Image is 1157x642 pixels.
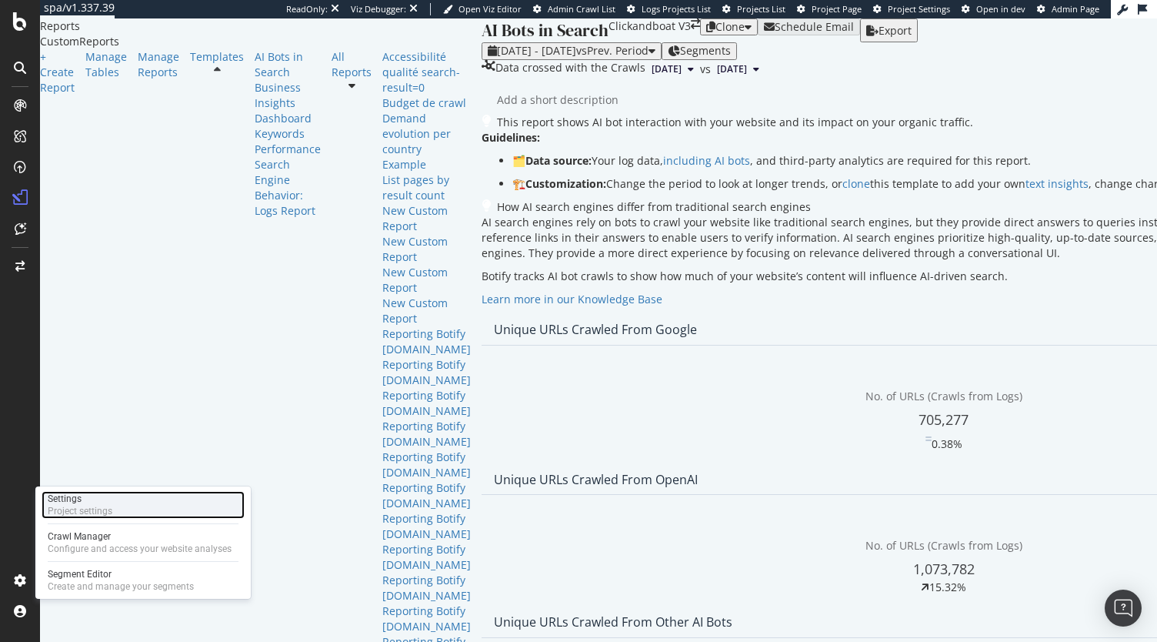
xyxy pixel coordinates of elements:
a: Keywords Performance [255,126,321,157]
span: Admin Crawl List [548,3,615,15]
div: Reporting Botify clickandboat.com [382,388,471,419]
span: Project Settings [888,3,950,15]
a: Templates [190,49,244,65]
span: Segments [680,43,731,58]
div: Reporting Botify clickandboat.com [382,450,471,480]
strong: Customization: [525,176,606,191]
strong: Guidelines: [482,130,540,145]
a: Reporting Botify [DOMAIN_NAME] [382,604,471,634]
div: Reporting Botify clickandboat.com [382,419,471,450]
div: Reporting Botify clickandboat.com [382,480,471,511]
div: Reporting Botify clickandboat.com [382,357,471,388]
button: Segments [662,42,737,59]
span: 2025 Aug. 31st [652,62,682,76]
a: Segment EditorCreate and manage your segments [42,567,245,594]
span: 705,277 [919,410,969,429]
div: Clone [715,21,745,33]
button: Export [860,18,918,42]
a: Admin Crawl List [533,3,615,15]
span: No. of URLs (Crawls from Logs) [865,538,1022,553]
div: Configure and access your website analyses [48,543,232,555]
div: Reporting Botify clickandboat.com [382,326,471,357]
div: Project settings [48,505,112,517]
img: Equal [925,436,932,441]
a: SettingsProject settings [42,491,245,519]
div: Reporting Botify clickandboat.com [382,604,471,634]
div: Schedule Email [775,21,854,33]
div: AI Bots in Search [482,18,609,42]
div: CustomReports [40,34,482,49]
a: Accessibilité qualité search-result=0 [382,49,471,95]
div: All Reports [332,49,372,80]
a: text insights [1025,176,1089,191]
a: List pages by result count [382,172,471,203]
a: Logs Projects List [627,3,711,15]
span: Open Viz Editor [458,3,522,15]
a: Reporting Botify [DOMAIN_NAME] [382,511,471,542]
span: Logs Projects List [642,3,711,15]
a: Search Engine Behavior: Logs Report [255,157,321,219]
div: Example [382,157,471,172]
a: Open in dev [962,3,1025,15]
div: 15.32% [929,580,966,595]
div: Clickandboat V3 [609,18,691,42]
div: ReadOnly: [286,3,328,15]
a: Projects List [722,3,785,15]
button: [DATE] [711,60,765,79]
span: [DATE] - [DATE] [497,43,576,58]
a: Manage Tables [85,49,127,80]
a: New Custom Report [382,203,471,234]
strong: Data source: [525,153,592,168]
a: Admin Page [1037,3,1099,15]
a: New Custom Report [382,234,471,265]
button: Clone [700,18,758,35]
div: Crawl Manager [48,530,232,543]
a: Demand evolution per country [382,111,471,157]
span: Projects List [737,3,785,15]
a: Reporting Botify [DOMAIN_NAME] [382,542,471,573]
div: Settings [48,493,112,505]
span: Admin Page [1052,3,1099,15]
div: Add a short description [497,92,619,108]
a: + Create Report [40,49,75,95]
a: Reporting Botify [DOMAIN_NAME] [382,419,471,450]
div: Reports [40,18,482,34]
a: Project Settings [873,3,950,15]
div: arrow-right-arrow-left [691,18,700,29]
div: Export [879,25,912,37]
a: Manage Reports [138,49,179,80]
a: New Custom Report [382,265,471,296]
button: [DATE] [645,60,700,79]
a: Reporting Botify [DOMAIN_NAME] [382,480,471,511]
button: [DATE] - [DATE]vsPrev. Period [482,42,662,59]
a: New Custom Report [382,296,471,326]
a: Learn more in our Knowledge Base [482,292,662,306]
a: Reporting Botify [DOMAIN_NAME] [382,573,471,604]
div: Reporting Botify clickandboat.com [382,573,471,604]
a: Budget de crawl [382,95,471,111]
a: Reporting Botify [DOMAIN_NAME] [382,326,471,357]
a: Reporting Botify [DOMAIN_NAME] [382,388,471,419]
a: AI Bots in Search [255,49,321,80]
div: Unique URLs Crawled from OpenAI [494,472,698,487]
div: How AI search engines differ from traditional search engines [497,199,811,215]
div: Unique URLs Crawled from Google [494,322,697,337]
span: No. of URLs (Crawls from Logs) [865,389,1022,403]
a: Open Viz Editor [443,3,522,15]
span: Project Page [812,3,862,15]
span: 2025 Jul. 27th [717,62,747,76]
div: This report shows AI bot interaction with your website and its impact on your organic traffic. [497,115,973,130]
